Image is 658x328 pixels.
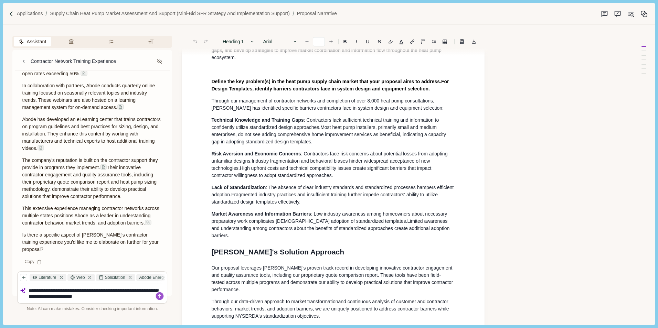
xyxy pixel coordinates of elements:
[211,185,266,190] span: Lack of Standardization
[211,299,450,319] span: and continuous analysis of customer and contractor behaviors, market trends, and adoption barrier...
[211,299,338,304] span: Through our data-driven approach to market transformation
[31,58,116,65] div: Contractor Network Training Experience
[211,218,451,238] span: Limited awareness and understanding among contractors about the benefits of standardized approach...
[362,37,373,46] button: U
[469,37,479,46] button: Export to docx
[356,39,357,44] i: I
[22,157,159,170] span: The company's reputation is built on the contractor support they provide in programs they implement.
[21,258,45,266] div: Copy
[340,37,350,46] button: B
[211,79,450,91] span: For Design Templates, identify barriers contractors face in system design and equipment selection.
[211,158,431,171] span: Industry fragmentation and behavioral biases hinder widespread acceptance of new technologies.
[96,274,135,281] div: Solicitation
[22,157,162,200] p: Their innovative contractor engagement and quality assurance tools, including their proprietary q...
[22,206,160,226] span: This extensive experience managing contractor networks across multiple states positions Abode as ...
[378,39,381,44] s: S
[211,79,441,84] span: Define the key problem(s) in the heat pump supply chain market that your proposal aims to address.
[211,124,447,144] span: Most heat pump installers, primarily small and medium enterprises, do not see adding comprehensiv...
[30,274,66,281] div: Literature
[211,26,453,60] span: enables us to identify specific challenges in reaching manufacturers, distributors, and contracto...
[211,272,454,292] span: , including our proprietary quote comparison report. These tools have been field-tested across mu...
[22,231,162,253] p: Is there a specific aspect of [PERSON_NAME]'s contractor training experience you'd like me to ela...
[366,39,369,44] u: U
[211,151,301,156] span: Risk Aversion and Economic Concerns
[8,11,14,17] img: Forward slash icon
[211,98,444,111] span: , [PERSON_NAME] has identified specific barriers contractors face in system design and equipment ...
[374,37,384,46] button: S
[457,37,467,46] button: Line height
[211,192,439,205] span: Fragmented industry practices and insufficient training further impede contractors' ability to ut...
[440,37,449,46] button: Line height
[201,37,211,46] button: Redo
[326,37,336,46] button: Increase font size
[211,151,449,164] span: : Contractors face risk concerns about potential losses from adopting unfamiliar designs.
[259,37,301,46] button: Arial
[302,37,312,46] button: Decrease font size
[211,248,344,256] span: [PERSON_NAME]'s Solution Approach
[418,37,428,46] button: Adjust margins
[211,211,448,224] span: : Low industry awareness among homeowners about necessary preparatory work complicates [DEMOGRAPH...
[407,37,417,46] button: Line height
[211,117,304,123] span: Technical Knowledge and Training Gaps
[343,39,347,44] b: B
[136,274,195,281] div: Abode Energy Ma....html
[50,10,289,17] a: Supply Chain Heat Pump Market Assessment and Support (Mini-Bid SFR Strategy and Implementation Su...
[22,42,161,76] span: Abode implements regular monthly newsletters to contractor networks with program updates, industr...
[211,165,433,178] span: High upfront costs and technical compatibility issues create significant barriers that impact con...
[17,10,43,17] a: Applications
[17,306,167,312] div: Note: AI can make mistakes. Consider checking important information.
[211,117,440,130] span: : Contractors lack sufficient technical training and information to confidently utilize standardi...
[429,37,439,46] button: Line height
[26,38,46,45] span: Assistant
[290,11,297,17] img: Forward slash icon
[190,37,200,46] button: Undo
[211,211,311,217] span: Market Awareness and Information Barriers
[43,11,50,17] img: Forward slash icon
[67,274,95,281] div: Web
[211,265,454,278] span: Our proposal leverages [PERSON_NAME]'s proven track record in developing innovative contractor en...
[211,98,433,103] span: Through our management of contractor networks and completion of over 8,000 heat pump consultations
[22,117,162,151] span: Abode has developed an eLearning center that trains contractors on program guidelines and best pr...
[211,185,455,197] span: : The absence of clear industry standards and standardized processes hampers efficient adoption.
[351,37,361,46] button: I
[22,83,156,110] span: In collaboration with partners, Abode conducts quarterly online training focused on seasonally re...
[219,37,258,46] button: Heading 1
[297,10,337,17] a: Proposal Narrative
